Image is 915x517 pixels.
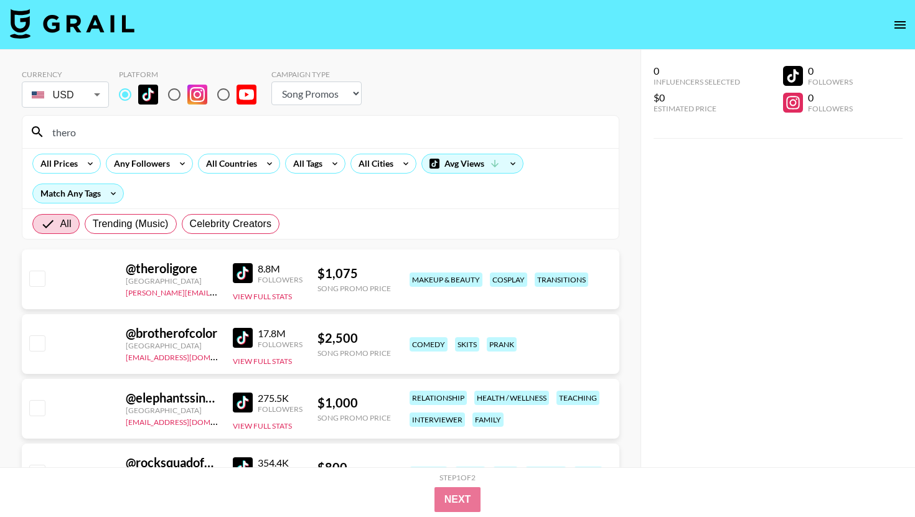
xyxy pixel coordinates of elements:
[410,467,448,481] div: comedy
[233,356,292,366] button: View Full Stats
[93,217,169,231] span: Trending (Music)
[525,467,566,481] div: lifestyle
[271,70,362,79] div: Campaign Type
[351,154,396,173] div: All Cities
[22,70,109,79] div: Currency
[410,272,482,287] div: makeup & beauty
[10,9,134,39] img: Grail Talent
[233,457,253,477] img: TikTok
[487,337,517,352] div: prank
[410,391,467,405] div: relationship
[126,455,218,470] div: @ rocksquadofficial
[258,404,303,414] div: Followers
[286,154,325,173] div: All Tags
[126,325,218,341] div: @ brotherofcolor
[317,284,391,293] div: Song Promo Price
[233,393,253,412] img: TikTok
[126,276,218,286] div: [GEOGRAPHIC_DATA]
[317,460,391,475] div: $ 800
[474,391,549,405] div: health / wellness
[317,330,391,346] div: $ 2,500
[233,292,292,301] button: View Full Stats
[187,85,207,105] img: Instagram
[233,263,253,283] img: TikTok
[888,12,913,37] button: open drawer
[455,467,486,481] div: dance
[126,341,218,350] div: [GEOGRAPHIC_DATA]
[422,154,523,173] div: Avg Views
[434,487,481,512] button: Next
[126,261,218,276] div: @ theroligore
[410,337,448,352] div: comedy
[317,348,391,358] div: Song Promo Price
[317,413,391,422] div: Song Promo Price
[233,328,253,348] img: TikTok
[119,70,266,79] div: Platform
[410,412,465,427] div: interviewer
[33,154,80,173] div: All Prices
[317,266,391,281] div: $ 1,075
[60,217,72,231] span: All
[45,122,611,142] input: Search by User Name
[439,473,476,482] div: Step 1 of 2
[24,84,106,106] div: USD
[190,217,272,231] span: Celebrity Creators
[199,154,260,173] div: All Countries
[138,85,158,105] img: TikTok
[258,340,303,349] div: Followers
[258,392,303,404] div: 275.5K
[853,455,900,502] iframe: Drift Widget Chat Controller
[654,104,740,113] div: Estimated Price
[126,415,251,427] a: [EMAIL_ADDRESS][DOMAIN_NAME]
[258,275,303,284] div: Followers
[258,457,303,469] div: 354.4K
[258,263,303,275] div: 8.8M
[574,467,603,481] div: music
[535,272,588,287] div: transitions
[106,154,172,173] div: Any Followers
[808,91,853,104] div: 0
[126,350,251,362] a: [EMAIL_ADDRESS][DOMAIN_NAME]
[233,421,292,431] button: View Full Stats
[808,65,853,77] div: 0
[455,337,479,352] div: skits
[126,406,218,415] div: [GEOGRAPHIC_DATA]
[654,91,740,104] div: $0
[126,390,218,406] div: @ elephantssintheroom
[490,272,527,287] div: cosplay
[33,184,123,203] div: Match Any Tags
[258,327,303,340] div: 17.8M
[237,85,256,105] img: YouTube
[654,77,740,86] div: Influencers Selected
[126,286,310,297] a: [PERSON_NAME][EMAIL_ADDRESS][DOMAIN_NAME]
[654,65,740,77] div: 0
[556,391,599,405] div: teaching
[317,395,391,411] div: $ 1,000
[808,77,853,86] div: Followers
[472,412,504,427] div: family
[493,467,518,481] div: e-kid
[808,104,853,113] div: Followers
